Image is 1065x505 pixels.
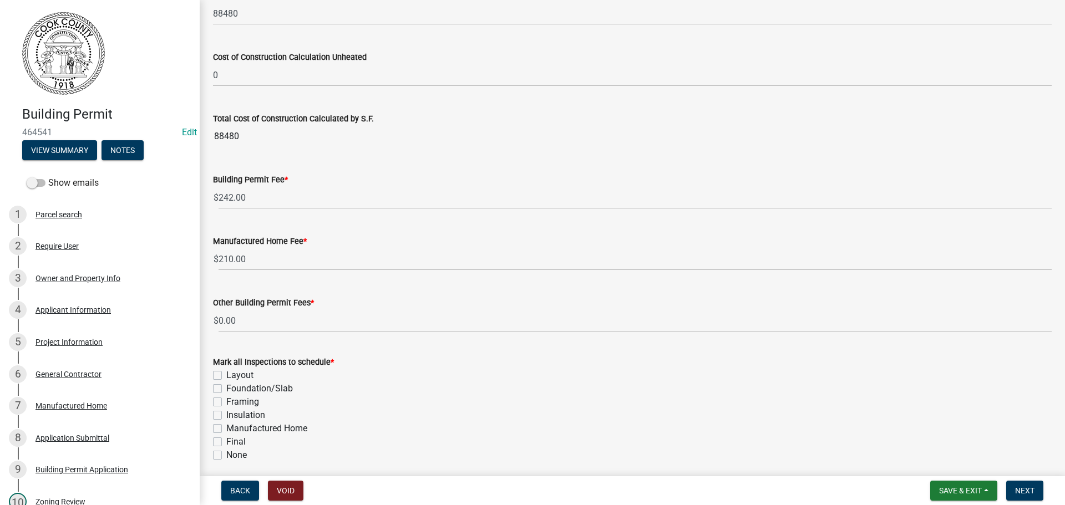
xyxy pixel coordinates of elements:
[9,269,27,287] div: 3
[213,176,288,184] label: Building Permit Fee
[35,211,82,218] div: Parcel search
[226,448,247,462] label: None
[226,395,259,409] label: Framing
[35,306,111,314] div: Applicant Information
[22,146,97,155] wm-modal-confirm: Summary
[9,237,27,255] div: 2
[22,12,105,95] img: Cook County, Georgia
[213,309,219,332] span: $
[35,338,103,346] div: Project Information
[182,127,197,137] wm-modal-confirm: Edit Application Number
[22,106,191,123] h4: Building Permit
[226,382,293,395] label: Foundation/Slab
[9,301,27,319] div: 4
[9,206,27,223] div: 1
[213,115,374,123] label: Total Cost of Construction Calculated by S.F.
[213,238,307,246] label: Manufactured Home Fee
[221,481,259,501] button: Back
[226,409,265,422] label: Insulation
[9,429,27,447] div: 8
[102,146,144,155] wm-modal-confirm: Notes
[1015,486,1034,495] span: Next
[213,248,219,271] span: $
[226,369,253,382] label: Layout
[213,359,334,366] label: Mark all Inspections to schedule
[930,481,997,501] button: Save & Exit
[22,140,97,160] button: View Summary
[9,365,27,383] div: 6
[213,186,219,209] span: $
[213,299,314,307] label: Other Building Permit Fees
[213,54,367,62] label: Cost of Construction Calculation Unheated
[22,127,177,137] span: 464541
[35,370,102,378] div: General Contractor
[939,486,982,495] span: Save & Exit
[182,127,197,137] a: Edit
[35,274,120,282] div: Owner and Property Info
[268,481,303,501] button: Void
[9,461,27,478] div: 9
[102,140,144,160] button: Notes
[226,435,246,448] label: Final
[35,466,128,473] div: Building Permit Application
[230,486,250,495] span: Back
[1006,481,1043,501] button: Next
[35,434,109,442] div: Application Submittal
[27,176,99,190] label: Show emails
[35,242,79,250] div: Require User
[35,402,107,410] div: Manufactured Home
[226,422,307,435] label: Manufactured Home
[9,333,27,351] div: 5
[9,397,27,415] div: 7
